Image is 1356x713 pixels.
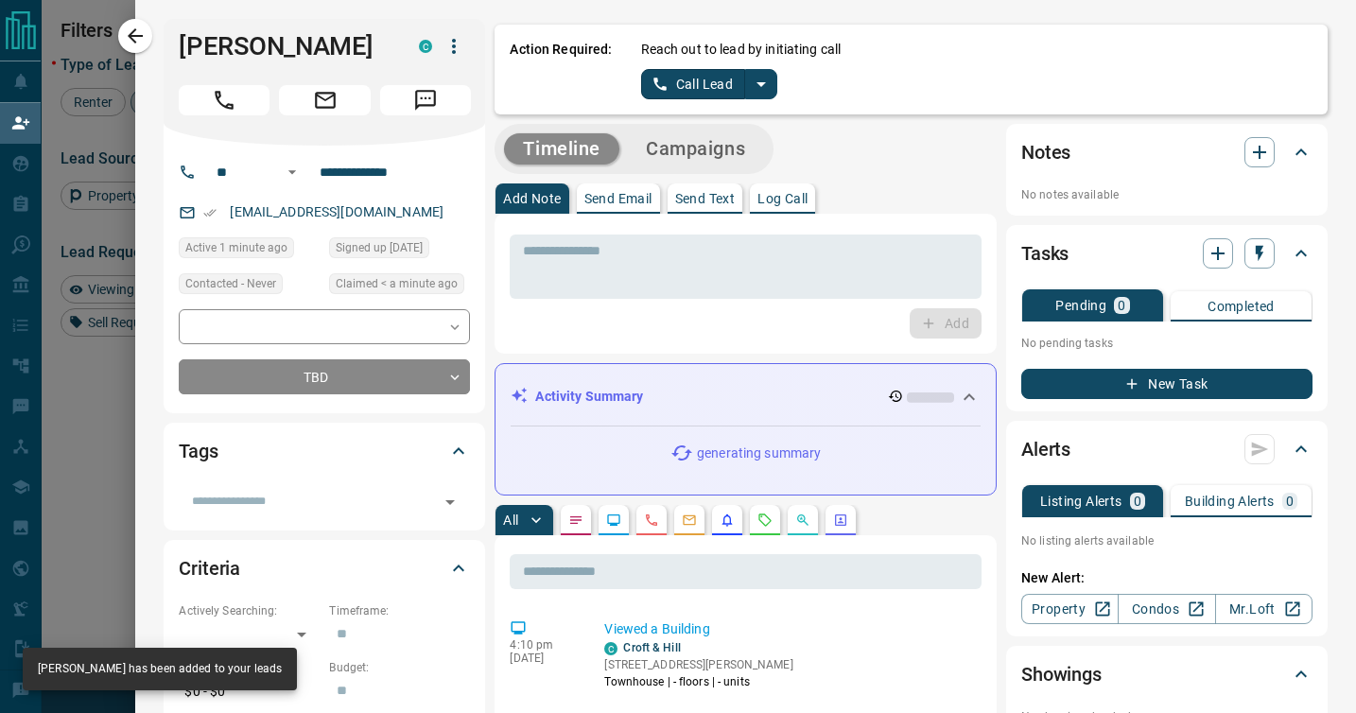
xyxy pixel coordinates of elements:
[641,69,778,99] div: split button
[1021,652,1313,697] div: Showings
[675,192,736,205] p: Send Text
[179,31,391,61] h1: [PERSON_NAME]
[179,676,320,707] p: $0 - $0
[1215,594,1313,624] a: Mr.Loft
[1021,434,1070,464] h2: Alerts
[329,602,470,619] p: Timeframe:
[329,273,470,300] div: Sun Sep 14 2025
[682,513,697,528] svg: Emails
[1021,186,1313,203] p: No notes available
[697,443,821,463] p: generating summary
[179,237,320,264] div: Sun Sep 14 2025
[757,192,808,205] p: Log Call
[179,359,470,394] div: TBD
[336,274,458,293] span: Claimed < a minute ago
[795,513,810,528] svg: Opportunities
[179,436,217,466] h2: Tags
[606,513,621,528] svg: Lead Browsing Activity
[641,40,842,60] p: Reach out to lead by initiating call
[604,656,792,673] p: [STREET_ADDRESS][PERSON_NAME]
[1021,231,1313,276] div: Tasks
[179,428,470,474] div: Tags
[179,602,320,619] p: Actively Searching:
[623,641,680,654] a: Croft & Hill
[644,513,659,528] svg: Calls
[329,237,470,264] div: Thu Jul 24 2025
[1185,495,1275,508] p: Building Alerts
[1208,300,1275,313] p: Completed
[510,638,576,652] p: 4:10 pm
[1021,594,1119,624] a: Property
[1055,299,1106,312] p: Pending
[179,553,240,583] h2: Criteria
[641,69,746,99] button: Call Lead
[568,513,583,528] svg: Notes
[833,513,848,528] svg: Agent Actions
[535,387,643,407] p: Activity Summary
[1021,130,1313,175] div: Notes
[604,642,617,655] div: condos.ca
[230,204,443,219] a: [EMAIL_ADDRESS][DOMAIN_NAME]
[1118,299,1125,312] p: 0
[627,133,764,165] button: Campaigns
[281,161,304,183] button: Open
[419,40,432,53] div: condos.ca
[1021,238,1069,269] h2: Tasks
[504,133,619,165] button: Timeline
[604,619,974,639] p: Viewed a Building
[1118,594,1215,624] a: Condos
[1021,426,1313,472] div: Alerts
[511,379,981,414] div: Activity Summary
[1021,329,1313,357] p: No pending tasks
[1021,137,1070,167] h2: Notes
[185,238,287,257] span: Active 1 minute ago
[503,192,561,205] p: Add Note
[185,274,276,293] span: Contacted - Never
[1040,495,1122,508] p: Listing Alerts
[1286,495,1294,508] p: 0
[503,513,518,527] p: All
[510,652,576,665] p: [DATE]
[279,85,370,115] span: Email
[329,659,470,676] p: Budget:
[380,85,471,115] span: Message
[584,192,652,205] p: Send Email
[1021,568,1313,588] p: New Alert:
[510,40,612,99] p: Action Required:
[437,489,463,515] button: Open
[757,513,773,528] svg: Requests
[1021,659,1102,689] h2: Showings
[179,85,269,115] span: Call
[179,546,470,591] div: Criteria
[203,206,217,219] svg: Email Verified
[336,238,423,257] span: Signed up [DATE]
[1021,369,1313,399] button: New Task
[720,513,735,528] svg: Listing Alerts
[1021,532,1313,549] p: No listing alerts available
[38,653,282,685] div: [PERSON_NAME] has been added to your leads
[604,673,792,690] p: Townhouse | - floors | - units
[1134,495,1141,508] p: 0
